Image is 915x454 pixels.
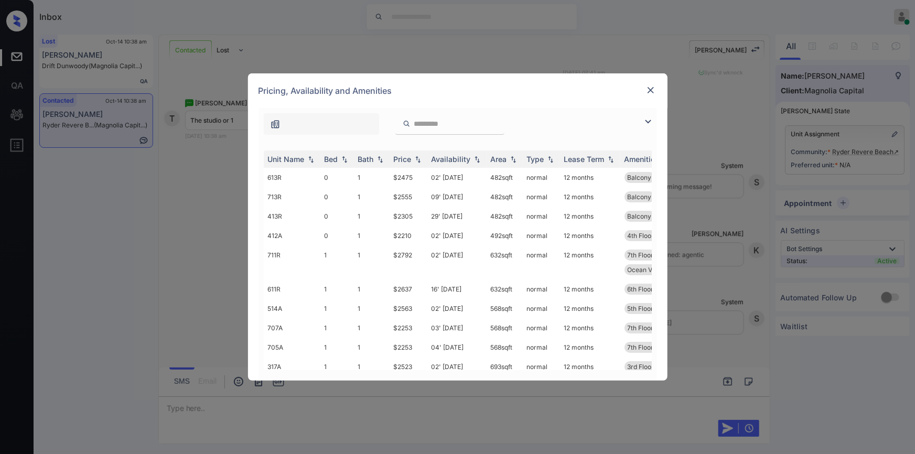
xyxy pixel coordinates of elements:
[264,226,320,245] td: 412A
[560,357,620,376] td: 12 months
[268,155,305,164] div: Unit Name
[523,245,560,279] td: normal
[487,299,523,318] td: 568 sqft
[527,155,544,164] div: Type
[560,207,620,226] td: 12 months
[264,168,320,187] td: 613R
[472,156,482,163] img: sorting
[375,156,385,163] img: sorting
[427,168,487,187] td: 02' [DATE]
[487,226,523,245] td: 492 sqft
[354,207,390,226] td: 1
[487,357,523,376] td: 693 sqft
[628,305,654,312] span: 5th Floor
[628,324,654,332] span: 7th Floor
[358,155,374,164] div: Bath
[264,318,320,338] td: 707A
[487,207,523,226] td: 482 sqft
[427,245,487,279] td: 02' [DATE]
[248,73,668,108] div: Pricing, Availability and Amenities
[487,245,523,279] td: 632 sqft
[339,156,350,163] img: sorting
[560,279,620,299] td: 12 months
[523,279,560,299] td: normal
[487,279,523,299] td: 632 sqft
[427,318,487,338] td: 03' [DATE]
[560,187,620,207] td: 12 months
[390,187,427,207] td: $2555
[354,187,390,207] td: 1
[390,299,427,318] td: $2563
[427,207,487,226] td: 29' [DATE]
[270,119,281,129] img: icon-zuma
[427,187,487,207] td: 09' [DATE]
[560,338,620,357] td: 12 months
[487,318,523,338] td: 568 sqft
[354,279,390,299] td: 1
[264,187,320,207] td: 713R
[628,232,654,240] span: 4th Floor
[427,357,487,376] td: 02' [DATE]
[628,285,654,293] span: 6th Floor
[264,279,320,299] td: 611R
[523,318,560,338] td: normal
[523,357,560,376] td: normal
[390,338,427,357] td: $2253
[432,155,471,164] div: Availability
[320,318,354,338] td: 1
[264,299,320,318] td: 514A
[394,155,412,164] div: Price
[645,85,656,95] img: close
[320,279,354,299] td: 1
[264,207,320,226] td: 413R
[354,299,390,318] td: 1
[628,251,654,259] span: 7th Floor
[413,156,423,163] img: sorting
[354,357,390,376] td: 1
[564,155,605,164] div: Lease Term
[628,266,669,274] span: Ocean View A
[320,357,354,376] td: 1
[523,299,560,318] td: normal
[354,245,390,279] td: 1
[606,156,616,163] img: sorting
[264,357,320,376] td: 317A
[487,168,523,187] td: 482 sqft
[427,279,487,299] td: 16' [DATE]
[487,187,523,207] td: 482 sqft
[508,156,519,163] img: sorting
[320,245,354,279] td: 1
[560,318,620,338] td: 12 months
[523,168,560,187] td: normal
[320,338,354,357] td: 1
[628,343,654,351] span: 7th Floor
[427,338,487,357] td: 04' [DATE]
[320,168,354,187] td: 0
[560,226,620,245] td: 12 months
[628,174,652,181] span: Balcony
[354,338,390,357] td: 1
[523,338,560,357] td: normal
[320,226,354,245] td: 0
[487,338,523,357] td: 568 sqft
[354,226,390,245] td: 1
[390,279,427,299] td: $2637
[325,155,338,164] div: Bed
[390,207,427,226] td: $2305
[427,226,487,245] td: 02' [DATE]
[560,299,620,318] td: 12 months
[390,245,427,279] td: $2792
[320,299,354,318] td: 1
[628,363,654,371] span: 3rd Floor
[628,212,652,220] span: Balcony
[427,299,487,318] td: 02' [DATE]
[354,168,390,187] td: 1
[560,245,620,279] td: 12 months
[264,338,320,357] td: 705A
[560,168,620,187] td: 12 months
[403,119,411,128] img: icon-zuma
[625,155,660,164] div: Amenities
[306,156,316,163] img: sorting
[545,156,556,163] img: sorting
[320,187,354,207] td: 0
